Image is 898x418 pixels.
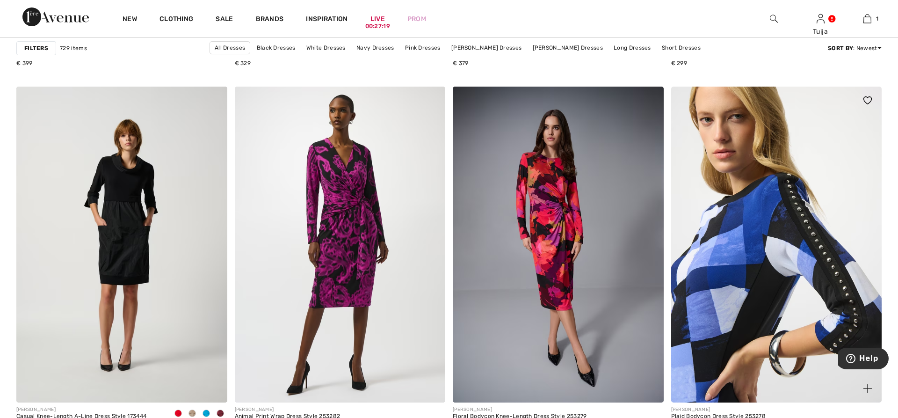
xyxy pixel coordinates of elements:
[16,60,33,66] span: € 399
[16,87,227,403] img: Casual Knee-Length A-Line Dress Style 173444. Black
[770,13,778,24] img: search the website
[407,14,426,24] a: Prom
[22,7,89,26] img: 1ère Avenue
[400,42,445,54] a: Pink Dresses
[60,44,87,52] span: 729 items
[252,42,300,54] a: Black Dresses
[235,60,251,66] span: € 329
[863,13,871,24] img: My Bag
[876,15,878,23] span: 1
[863,384,872,393] img: plus_v2.svg
[453,406,587,413] div: [PERSON_NAME]
[797,27,843,37] div: Tuija
[256,15,284,25] a: Brands
[16,406,146,413] div: [PERSON_NAME]
[159,15,193,25] a: Clothing
[863,96,872,104] img: heart_black_full.svg
[671,87,882,403] a: Plaid Bodycon Dress Style 253278. Black/Blue
[828,44,882,52] div: : Newest
[302,42,350,54] a: White Dresses
[235,87,446,403] img: Animal Print Wrap Dress Style 253282. Black/cosmos
[828,45,853,51] strong: Sort By
[24,44,48,52] strong: Filters
[447,42,526,54] a: [PERSON_NAME] Dresses
[123,15,137,25] a: New
[671,60,688,66] span: € 299
[838,348,889,371] iframe: Opens a widget where you can find more information
[352,42,399,54] a: Navy Dresses
[216,15,233,25] a: Sale
[609,42,656,54] a: Long Dresses
[844,13,890,24] a: 1
[365,22,390,31] div: 00:27:19
[671,406,766,413] div: [PERSON_NAME]
[453,60,469,66] span: € 379
[657,42,705,54] a: Short Dresses
[235,406,340,413] div: [PERSON_NAME]
[528,42,608,54] a: [PERSON_NAME] Dresses
[453,87,664,403] img: Floral Bodycon Knee-Length Dress Style 253279. Black/Multi
[817,14,825,23] a: Sign In
[306,15,348,25] span: Inspiration
[370,14,385,24] a: Live00:27:19
[817,13,825,24] img: My Info
[210,41,250,54] a: All Dresses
